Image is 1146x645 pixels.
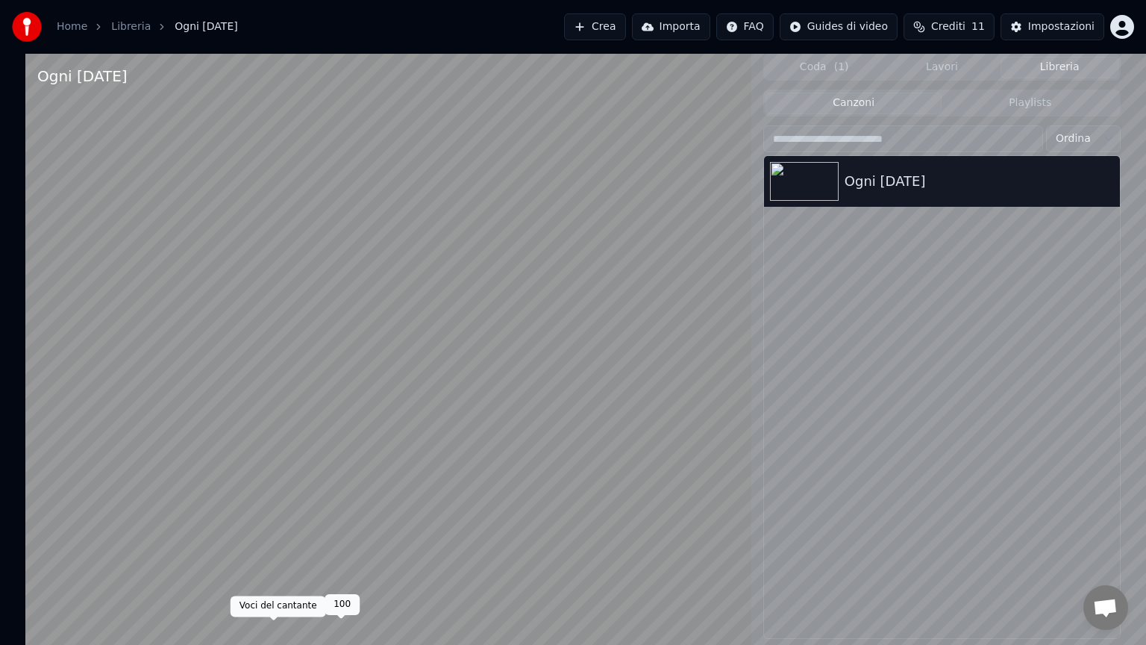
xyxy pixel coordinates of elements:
[231,596,326,617] div: Voci del cantante
[1001,13,1104,40] button: Impostazioni
[942,93,1118,114] button: Playlists
[1001,57,1118,78] button: Libreria
[780,13,898,40] button: Guides di video
[765,93,942,114] button: Canzoni
[57,19,87,34] a: Home
[37,66,128,87] div: Ogni [DATE]
[904,13,995,40] button: Crediti11
[1028,19,1095,34] div: Impostazioni
[1083,585,1128,630] a: Aprire la chat
[325,594,360,615] div: 100
[716,13,774,40] button: FAQ
[564,13,625,40] button: Crea
[883,57,1001,78] button: Lavori
[845,171,1114,192] div: Ogni [DATE]
[57,19,238,34] nav: breadcrumb
[834,60,849,75] span: ( 1 )
[111,19,151,34] a: Libreria
[1056,131,1091,146] span: Ordina
[971,19,985,34] span: 11
[765,57,883,78] button: Coda
[175,19,237,34] span: Ogni [DATE]
[632,13,710,40] button: Importa
[931,19,965,34] span: Crediti
[12,12,42,42] img: youka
